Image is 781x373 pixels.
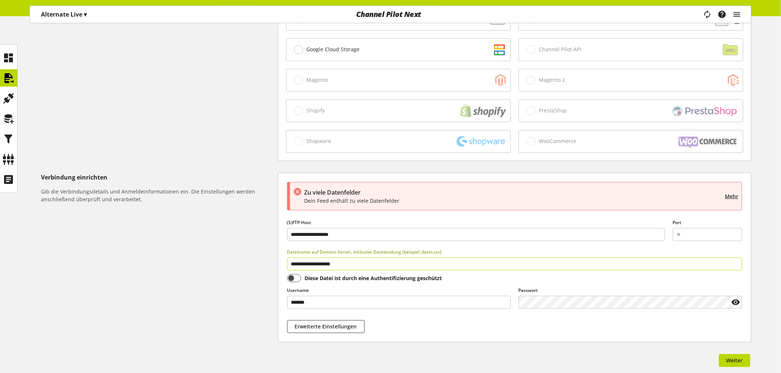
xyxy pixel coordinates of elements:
[305,188,722,197] h1: Zu viele Datenfelder
[725,192,739,200] button: Mehr
[483,42,509,57] img: d2dddd6c468e6a0b8c3bb85ba935e383.svg
[287,219,312,226] span: (S)FTP-Host
[287,320,365,333] button: Erweiterte Einstellungen
[30,6,751,23] nav: main navigation
[41,173,275,182] h5: Verbindung einrichten
[41,10,87,19] p: Alternate Live
[41,188,275,203] h6: Gib die Verbindungsdetails und Anmeldeinformationen ein. Die Einstellungen werden anschließend üb...
[719,354,750,367] button: Weiter
[726,357,743,365] span: Weiter
[84,10,87,18] span: ▾
[519,287,538,293] span: Passwort
[301,274,442,282] span: Diese Datei ist durch eine Authentifizierung geschützt
[287,287,309,293] span: Username
[673,219,682,226] span: Port
[306,46,359,53] span: Google Cloud Storage
[287,249,442,255] span: Dateiname auf Deinem Server, inklusive Dateiendung (beispiel_datei.csv)
[305,197,722,205] p: Dein Feed enthält zu viele Datenfelder
[295,323,357,331] span: Erweiterte Einstellungen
